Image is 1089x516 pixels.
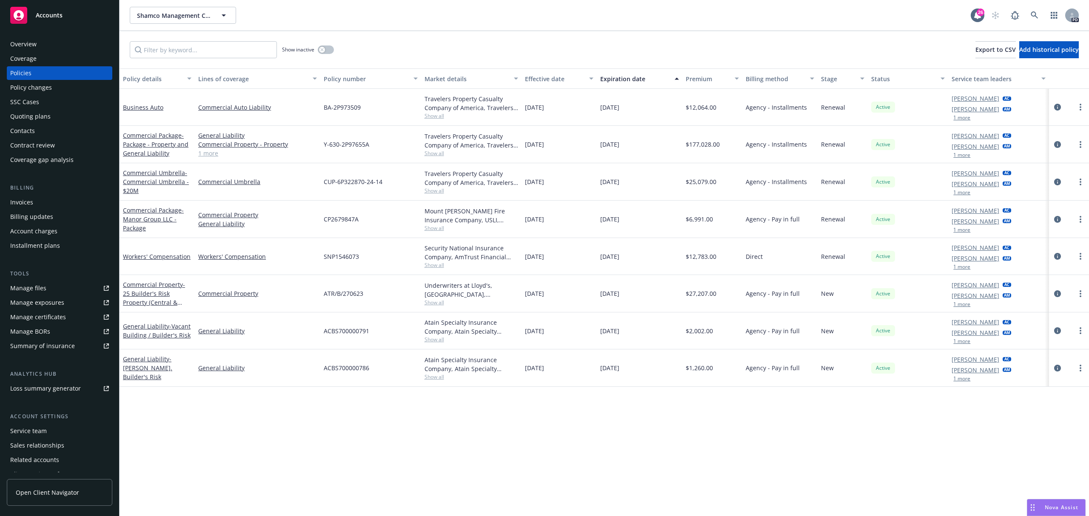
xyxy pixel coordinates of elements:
[198,177,317,186] a: Commercial Umbrella
[7,52,112,65] a: Coverage
[597,68,682,89] button: Expiration date
[10,153,74,167] div: Coverage gap analysis
[123,281,185,315] a: Commercial Property
[875,178,892,186] span: Active
[7,210,112,224] a: Billing updates
[130,7,236,24] button: Shamco Management Co., Inc.
[953,302,970,307] button: 1 more
[600,289,619,298] span: [DATE]
[821,103,845,112] span: Renewal
[7,239,112,252] a: Installment plans
[746,215,800,224] span: Agency - Pay in full
[686,326,713,335] span: $2,002.00
[952,206,999,215] a: [PERSON_NAME]
[953,264,970,269] button: 1 more
[123,252,191,261] a: Workers' Compensation
[875,252,892,260] span: Active
[1075,363,1086,373] a: more
[324,363,369,372] span: ACBS700000786
[600,252,619,261] span: [DATE]
[421,68,522,89] button: Market details
[324,177,382,186] span: CUP-6P322870-24-14
[195,68,320,89] button: Lines of coverage
[953,190,970,195] button: 1 more
[425,224,518,232] span: Show all
[952,254,999,263] a: [PERSON_NAME]
[953,153,970,158] button: 1 more
[10,239,60,252] div: Installment plans
[600,74,670,83] div: Expiration date
[686,215,713,224] span: $6,991.00
[1019,41,1079,58] button: Add historical policy
[425,244,518,261] div: Security National Insurance Company, AmTrust Financial Services
[525,74,584,83] div: Effective date
[324,215,359,224] span: CP2679847A
[7,37,112,51] a: Overview
[746,103,807,112] span: Agency - Installments
[600,140,619,149] span: [DATE]
[686,103,716,112] span: $12,064.00
[821,74,855,83] div: Stage
[10,196,33,209] div: Invoices
[120,68,195,89] button: Policy details
[948,68,1049,89] button: Service team leaders
[425,318,518,336] div: Atain Specialty Insurance Company, Atain Specialty Insurance Company, RT Specialty Insurance Serv...
[1075,214,1086,224] a: more
[821,252,845,261] span: Renewal
[600,215,619,224] span: [DATE]
[525,177,544,186] span: [DATE]
[1075,177,1086,187] a: more
[600,326,619,335] span: [DATE]
[875,290,892,298] span: Active
[123,169,189,195] span: - Commercial Umbrella - $20M
[821,363,834,372] span: New
[123,322,191,339] a: General Liability
[324,103,361,112] span: BA-2P973509
[600,103,619,112] span: [DATE]
[10,424,47,438] div: Service team
[952,179,999,188] a: [PERSON_NAME]
[975,45,1016,54] span: Export to CSV
[282,46,314,53] span: Show inactive
[1026,7,1043,24] a: Search
[952,169,999,178] a: [PERSON_NAME]
[686,252,716,261] span: $12,783.00
[123,206,184,232] span: - Manor Group LLC - Package
[425,94,518,112] div: Travelers Property Casualty Company of America, Travelers Insurance
[324,74,408,83] div: Policy number
[10,382,81,395] div: Loss summary generator
[952,74,1036,83] div: Service team leaders
[953,115,970,120] button: 1 more
[953,376,970,381] button: 1 more
[7,3,112,27] a: Accounts
[746,74,805,83] div: Billing method
[875,327,892,335] span: Active
[198,326,317,335] a: General Liability
[7,310,112,324] a: Manage certificates
[123,74,182,83] div: Policy details
[682,68,743,89] button: Premium
[1052,177,1063,187] a: circleInformation
[10,81,52,94] div: Policy changes
[600,363,619,372] span: [DATE]
[7,196,112,209] a: Invoices
[7,453,112,467] a: Related accounts
[975,41,1016,58] button: Export to CSV
[10,296,64,309] div: Manage exposures
[198,363,317,372] a: General Liability
[425,207,518,224] div: Mount [PERSON_NAME] Fire Insurance Company, USLI, Gateway Underwriters Agency
[952,131,999,140] a: [PERSON_NAME]
[198,219,317,228] a: General Liability
[952,281,999,289] a: [PERSON_NAME]
[952,243,999,252] a: [PERSON_NAME]
[871,74,935,83] div: Status
[7,139,112,152] a: Contract review
[123,206,184,232] a: Commercial Package
[425,74,509,83] div: Market details
[10,310,66,324] div: Manage certificates
[600,177,619,186] span: [DATE]
[10,468,81,481] div: Client navigator features
[1052,289,1063,299] a: circleInformation
[952,318,999,326] a: [PERSON_NAME]
[425,169,518,187] div: Travelers Property Casualty Company of America, Travelers Insurance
